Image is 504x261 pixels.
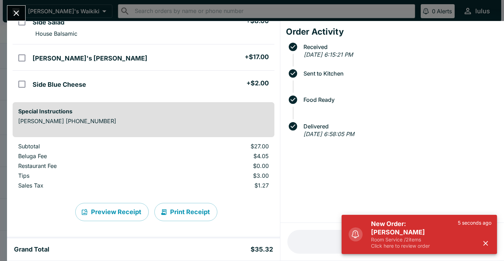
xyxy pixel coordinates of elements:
p: $0.00 [167,162,269,169]
h4: Order Activity [286,27,498,37]
p: House Balsamic [35,30,77,37]
button: Close [7,6,25,21]
p: Click here to review order [371,243,458,249]
span: Food Ready [300,97,498,103]
p: Room Service / 2 items [371,237,458,243]
h5: [PERSON_NAME]'s [PERSON_NAME] [33,54,147,63]
h5: $35.32 [251,245,273,254]
button: Preview Receipt [75,203,149,221]
span: Received [300,44,498,50]
h5: Grand Total [14,245,49,254]
h5: New Order: [PERSON_NAME] [371,220,458,237]
p: $27.00 [167,143,269,150]
p: Sales Tax [18,182,156,189]
table: orders table [13,143,274,192]
em: [DATE] 6:58:05 PM [303,130,354,137]
h5: Side Salad [33,18,64,27]
p: $3.00 [167,172,269,179]
p: Beluga Fee [18,153,156,160]
span: Delivered [300,123,498,129]
p: [PERSON_NAME] [PHONE_NUMBER] [18,118,269,125]
p: $1.27 [167,182,269,189]
h6: Special Instructions [18,108,269,115]
span: Sent to Kitchen [300,70,498,77]
h5: Side Blue Cheese [33,80,86,89]
button: Print Receipt [154,203,217,221]
em: [DATE] 6:15:21 PM [304,51,353,58]
h5: + $2.00 [246,79,269,87]
p: 5 seconds ago [458,220,491,226]
p: $4.05 [167,153,269,160]
h5: + $17.00 [245,53,269,61]
p: Subtotal [18,143,156,150]
p: Tips [18,172,156,179]
p: Restaurant Fee [18,162,156,169]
